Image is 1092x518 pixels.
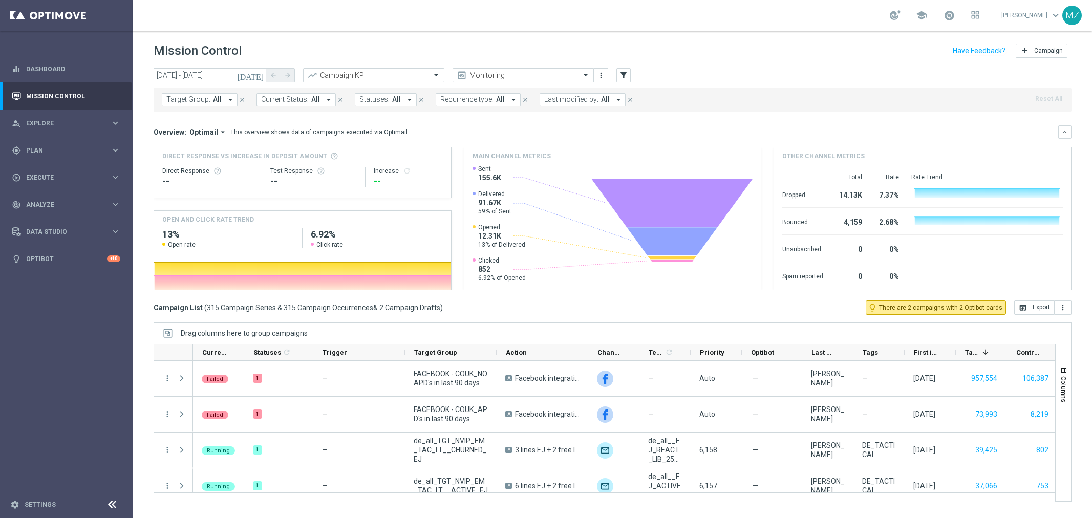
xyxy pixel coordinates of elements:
div: Press SPACE to select this row. [193,433,1058,468]
span: Current Status: [261,95,309,104]
i: arrow_back [270,72,277,79]
button: Optimail arrow_drop_down [186,127,230,137]
i: arrow_drop_down [218,127,227,137]
button: track_changes Analyze keyboard_arrow_right [11,201,121,209]
button: play_circle_outline Execute keyboard_arrow_right [11,174,121,182]
span: Delivered [478,190,511,198]
div: Unsubscribed [782,240,823,256]
div: +10 [107,255,120,262]
span: 155.6K [478,173,501,182]
button: more_vert [163,409,172,419]
span: Calculate column [663,347,673,358]
div: Execute [12,173,111,182]
span: 13% of Delivered [478,241,525,249]
span: Tags [863,349,878,356]
h3: Campaign List [154,303,443,312]
span: All [311,95,320,104]
div: Increase [374,167,443,175]
span: Calculate column [281,347,291,358]
span: Channel [597,349,622,356]
span: — [648,409,654,419]
multiple-options-button: Export to CSV [1014,303,1072,311]
button: 802 [1035,444,1050,457]
div: 4,159 [836,213,862,229]
div: -- [162,175,253,187]
span: — [322,410,328,418]
i: keyboard_arrow_right [111,227,120,236]
span: 3 lines EJ + 2 free lines C4L [515,445,580,455]
span: Last modified by: [544,95,598,104]
div: Rate Trend [911,173,1063,181]
button: more_vert [163,481,172,490]
button: more_vert [163,445,172,455]
button: 8,219 [1030,408,1050,421]
span: All [213,95,222,104]
h2: 6.92% [311,228,442,241]
input: Have Feedback? [953,47,1005,54]
span: 315 Campaign Series & 315 Campaign Occurrences [207,303,373,312]
i: keyboard_arrow_down [1061,128,1068,136]
span: FACEBOOK - COUK_APD's in last 90 days [414,405,488,423]
button: close [417,94,426,105]
i: filter_alt [619,71,628,80]
img: Optimail [597,442,613,459]
div: 0% [874,267,899,284]
div: person_search Explore keyboard_arrow_right [11,119,121,127]
span: 6.92% of Opened [478,274,526,282]
i: arrow_drop_down [614,95,623,104]
span: A [505,447,512,453]
span: Action [506,349,527,356]
div: 07 Oct 2025, Tuesday [913,481,935,490]
span: Statuses [253,349,281,356]
div: 1 [253,445,262,455]
div: -- [374,175,443,187]
div: 07 Oct 2025, Tuesday [913,445,935,455]
div: Data Studio keyboard_arrow_right [11,228,121,236]
span: — [322,374,328,382]
div: 07 Oct 2025, Tuesday [913,409,935,419]
div: Row Groups [181,329,308,337]
span: — [862,409,868,419]
i: lightbulb [12,254,21,264]
i: keyboard_arrow_right [111,145,120,155]
span: Opened [478,223,525,231]
span: — [753,445,758,455]
span: Clicked [478,256,526,265]
i: arrow_drop_down [324,95,333,104]
i: arrow_drop_down [226,95,235,104]
img: Facebook Custom Audience [597,371,613,387]
h4: Other channel metrics [782,152,865,161]
span: de_all__EJ_REACT_LIB_251007__NVIP_EMA_TAC_LT [648,436,682,464]
i: refresh [403,167,411,175]
i: settings [10,500,19,509]
button: more_vert [596,69,606,81]
i: gps_fixed [12,146,21,155]
button: more_vert [163,374,172,383]
input: Select date range [154,68,266,82]
button: 753 [1035,480,1050,492]
span: Facebook integration test [515,374,580,383]
div: 2.68% [874,213,899,229]
h3: Overview: [154,127,186,137]
i: arrow_forward [284,72,291,79]
div: Press SPACE to select this row. [193,361,1058,397]
div: equalizer Dashboard [11,65,121,73]
button: add Campaign [1016,44,1067,58]
span: Failed [207,376,223,382]
div: Dropped [782,186,823,202]
span: ( [204,303,207,312]
span: Campaign [1034,47,1063,54]
span: keyboard_arrow_down [1050,10,1061,21]
div: Test Response [270,167,357,175]
button: Recurrence type: All arrow_drop_down [436,93,521,106]
span: — [648,374,654,383]
i: close [418,96,425,103]
button: 957,554 [970,372,998,385]
button: keyboard_arrow_down [1058,125,1072,139]
span: All [496,95,505,104]
span: A [505,483,512,489]
span: Running [207,483,230,490]
span: Running [207,447,230,454]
